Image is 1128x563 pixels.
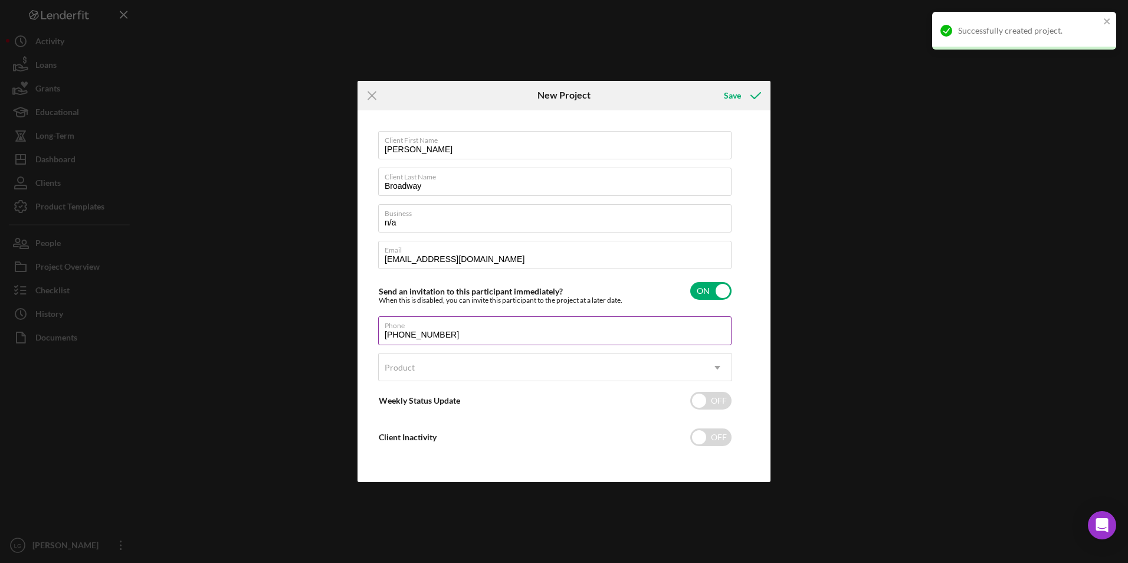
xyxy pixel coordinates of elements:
label: Client Inactivity [379,432,437,442]
button: Save [712,84,770,107]
button: close [1103,17,1111,28]
label: Send an invitation to this participant immediately? [379,286,563,296]
div: Product [385,363,415,372]
div: When this is disabled, you can invite this participant to the project at a later date. [379,296,622,305]
label: Phone [385,317,732,330]
label: Business [385,205,732,218]
h6: New Project [537,90,591,100]
div: Successfully created project. [958,26,1100,35]
label: Client First Name [385,132,732,145]
label: Email [385,241,732,254]
div: Save [724,84,741,107]
label: Client Last Name [385,168,732,181]
label: Weekly Status Update [379,395,460,405]
div: Open Intercom Messenger [1088,511,1116,539]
